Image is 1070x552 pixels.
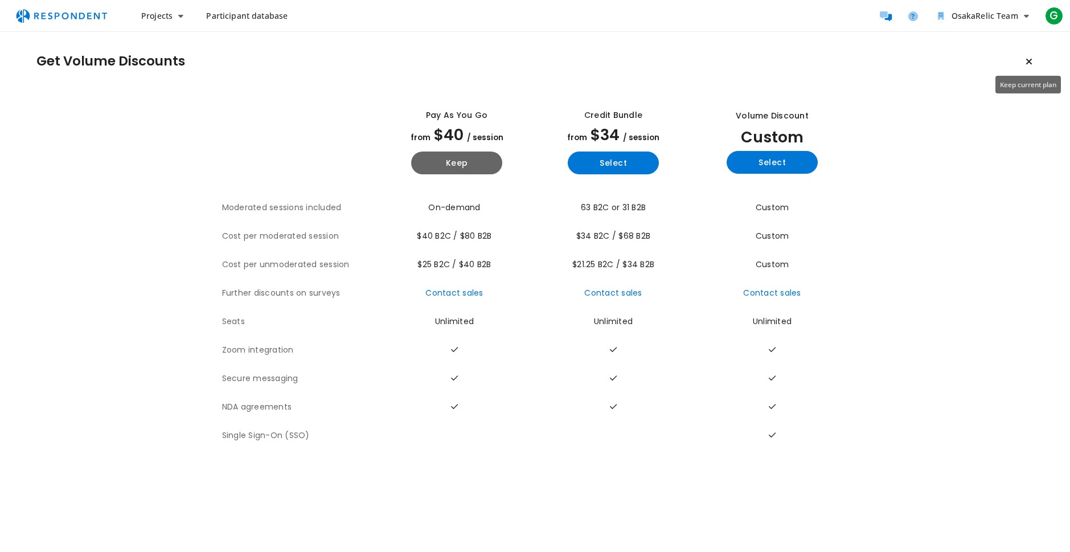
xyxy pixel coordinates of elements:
[567,132,587,143] span: from
[756,202,789,213] span: Custom
[1045,7,1063,25] span: G
[9,5,114,27] img: respondent-logo.png
[222,336,379,365] th: Zoom integration
[1043,6,1065,26] button: G
[206,10,288,21] span: Participant database
[581,202,646,213] span: 63 B2C or 31 B2B
[584,109,642,121] div: Credit Bundle
[222,365,379,393] th: Secure messaging
[132,6,192,26] button: Projects
[591,124,620,145] span: $34
[741,126,803,148] span: Custom
[222,194,379,222] th: Moderated sessions included
[736,110,809,122] div: Volume Discount
[594,316,633,327] span: Unlimited
[1018,50,1040,73] button: Keep current plan
[141,10,173,21] span: Projects
[417,230,491,242] span: $40 B2C / $80 B2B
[434,124,464,145] span: $40
[572,259,654,270] span: $21.25 B2C / $34 B2B
[1000,80,1056,89] span: Keep current plan
[727,151,818,174] button: Select yearly custom_static plan
[222,308,379,336] th: Seats
[753,316,792,327] span: Unlimited
[623,132,659,143] span: / session
[568,152,659,174] button: Select yearly basic plan
[222,251,379,279] th: Cost per unmoderated session
[411,152,502,174] button: Keep current yearly payg plan
[435,316,474,327] span: Unlimited
[756,259,789,270] span: Custom
[874,5,897,27] a: Message participants
[929,6,1038,26] button: OsakaRelic Team
[426,109,487,121] div: Pay as you go
[428,202,480,213] span: On-demand
[222,222,379,251] th: Cost per moderated session
[743,287,801,299] a: Contact sales
[756,230,789,242] span: Custom
[901,5,924,27] a: Help and support
[576,230,650,242] span: $34 B2C / $68 B2B
[584,287,642,299] a: Contact sales
[222,422,379,450] th: Single Sign-On (SSO)
[417,259,491,270] span: $25 B2C / $40 B2B
[36,54,185,69] h1: Get Volume Discounts
[411,132,431,143] span: from
[467,132,503,143] span: / session
[952,10,1018,21] span: OsakaRelic Team
[425,287,483,299] a: Contact sales
[222,393,379,422] th: NDA agreements
[222,279,379,308] th: Further discounts on surveys
[197,6,297,26] a: Participant database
